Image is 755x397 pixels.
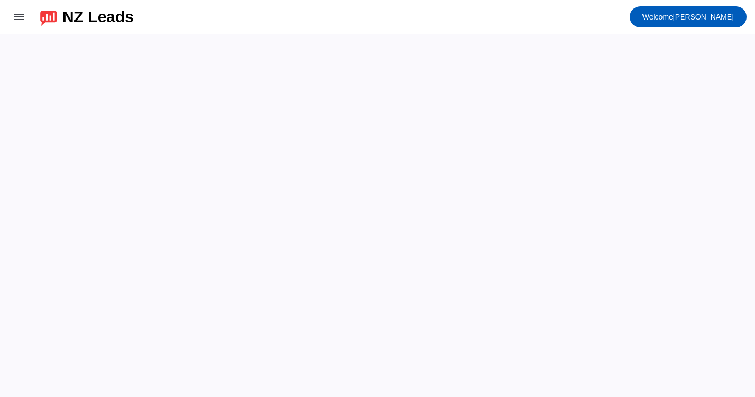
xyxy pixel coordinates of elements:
button: Welcome[PERSON_NAME] [630,6,747,27]
span: [PERSON_NAME] [642,10,734,24]
div: NZ Leads [62,10,134,24]
mat-icon: menu [13,11,25,23]
img: logo [40,8,57,26]
span: Welcome [642,13,673,21]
